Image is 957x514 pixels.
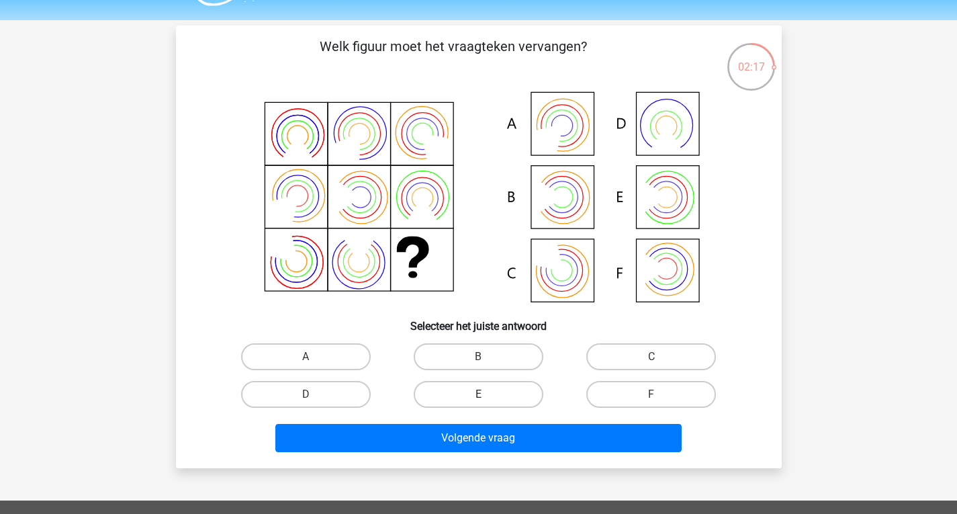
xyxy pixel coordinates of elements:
[586,343,716,370] label: C
[726,42,776,75] div: 02:17
[414,381,543,408] label: E
[197,309,760,333] h6: Selecteer het juiste antwoord
[414,343,543,370] label: B
[275,424,682,452] button: Volgende vraag
[586,381,716,408] label: F
[197,36,710,77] p: Welk figuur moet het vraagteken vervangen?
[241,343,371,370] label: A
[241,381,371,408] label: D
